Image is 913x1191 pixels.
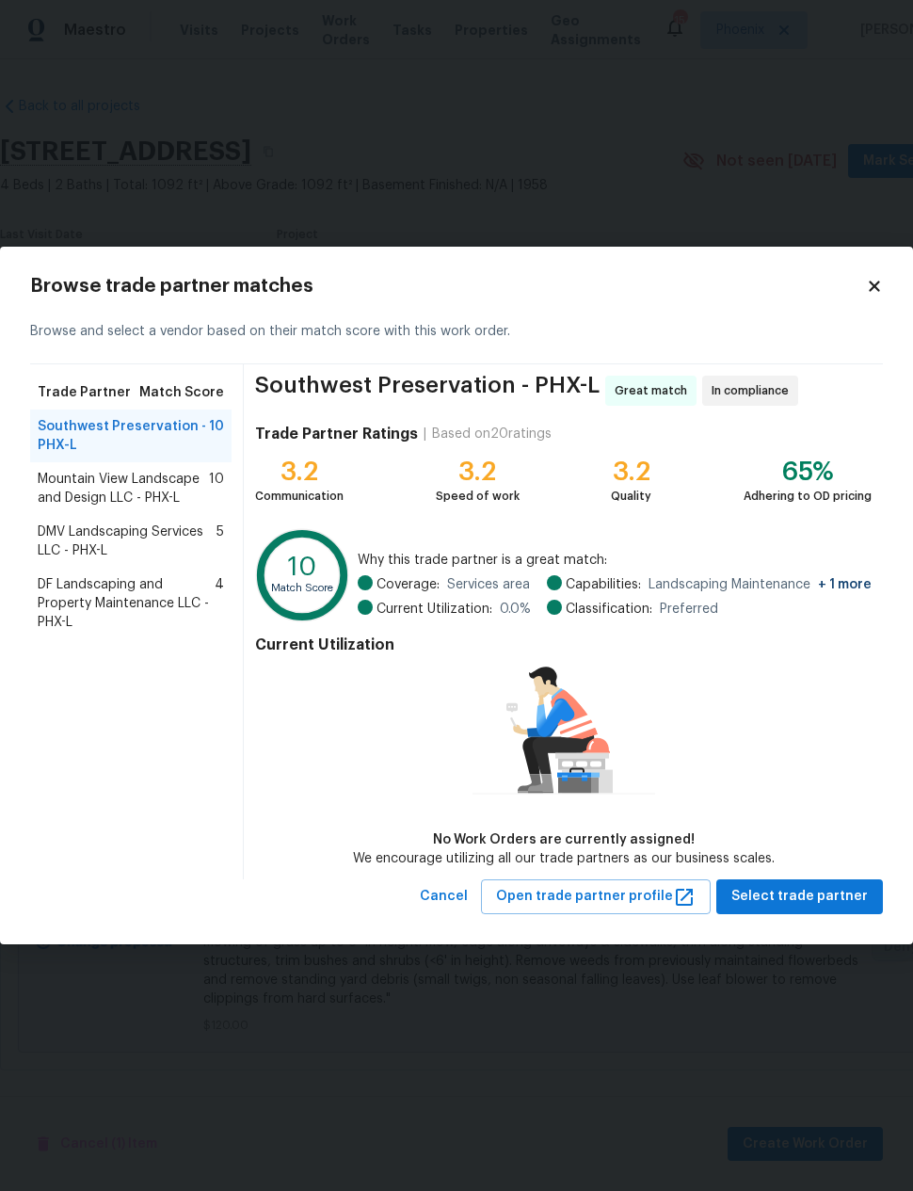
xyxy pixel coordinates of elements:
span: Great match [615,381,695,400]
div: 3.2 [436,462,520,481]
span: 5 [216,523,224,560]
span: 10 [209,470,224,507]
span: Capabilities: [566,575,641,594]
div: 65% [744,462,872,481]
span: Southwest Preservation - PHX-L [255,376,600,406]
span: Mountain View Landscape and Design LLC - PHX-L [38,470,209,507]
div: 3.2 [611,462,651,481]
span: Coverage: [376,575,440,594]
h2: Browse trade partner matches [30,277,866,296]
span: Open trade partner profile [496,885,696,909]
div: Speed of work [436,487,520,506]
span: 0.0 % [500,600,531,619]
h4: Trade Partner Ratings [255,425,418,443]
span: DMV Landscaping Services LLC - PHX-L [38,523,216,560]
span: Southwest Preservation - PHX-L [38,417,209,455]
div: Communication [255,487,344,506]
div: Adhering to OD pricing [744,487,872,506]
button: Cancel [412,879,475,914]
span: Select trade partner [731,885,868,909]
div: Quality [611,487,651,506]
span: Why this trade partner is a great match: [358,551,872,570]
div: No Work Orders are currently assigned! [353,830,775,849]
div: We encourage utilizing all our trade partners as our business scales. [353,849,775,868]
span: Landscaping Maintenance [649,575,872,594]
text: Match Score [272,583,334,593]
h4: Current Utilization [255,636,872,654]
span: Services area [447,575,530,594]
span: Current Utilization: [376,600,492,619]
span: Classification: [566,600,652,619]
span: Trade Partner [38,383,131,402]
span: Match Score [139,383,224,402]
span: Preferred [660,600,718,619]
span: 10 [209,417,224,455]
div: 3.2 [255,462,344,481]
div: | [418,425,432,443]
div: Based on 20 ratings [432,425,552,443]
div: Browse and select a vendor based on their match score with this work order. [30,299,883,364]
span: DF Landscaping and Property Maintenance LLC - PHX-L [38,575,215,632]
button: Open trade partner profile [481,879,711,914]
text: 10 [289,554,317,580]
span: In compliance [712,381,796,400]
button: Select trade partner [716,879,883,914]
span: 4 [215,575,224,632]
span: + 1 more [818,578,872,591]
span: Cancel [420,885,468,909]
